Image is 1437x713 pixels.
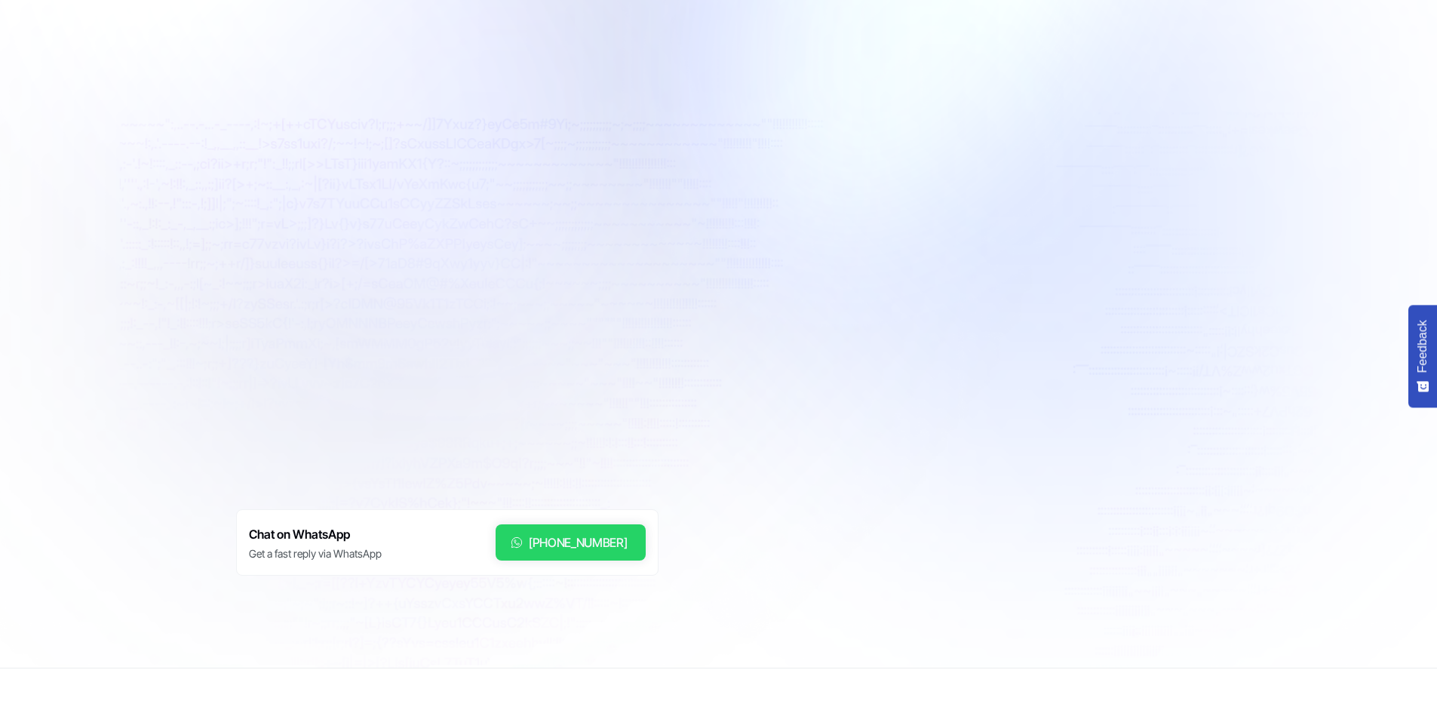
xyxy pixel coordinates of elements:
div: Get a fast reply via WhatsApp [249,546,382,561]
h6: Chat on WhatsApp [249,524,382,545]
a: [PHONE_NUMBER] [496,524,646,561]
button: Feedback - Show survey [1408,305,1437,407]
div: [PHONE_NUMBER] [529,533,628,552]
span: Feedback [1416,320,1429,373]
